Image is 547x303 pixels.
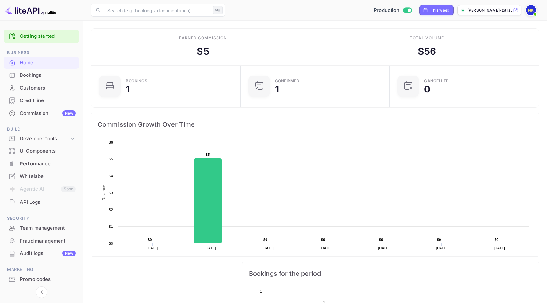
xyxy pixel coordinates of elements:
div: Promo codes [20,276,76,283]
div: Credit line [20,97,76,104]
a: Audit logsNew [4,247,79,259]
text: [DATE] [378,246,390,250]
div: Promo codes [4,273,79,286]
text: $0 [148,238,152,242]
a: Customers [4,82,79,94]
div: Getting started [4,30,79,43]
div: Credit line [4,94,79,107]
a: Promo codes [4,273,79,285]
a: Getting started [20,33,76,40]
a: Home [4,57,79,68]
text: $5 [109,157,113,161]
a: API Logs [4,196,79,208]
a: Fraud management [4,235,79,247]
span: Marketing [4,266,79,273]
a: Whitelabel [4,170,79,182]
input: Search (e.g. bookings, documentation) [104,4,210,17]
div: Team management [20,225,76,232]
text: $4 [109,174,113,178]
a: Performance [4,158,79,170]
text: [DATE] [262,246,274,250]
div: Developer tools [4,133,79,144]
div: Commission [20,110,76,117]
div: UI Components [20,148,76,155]
div: Bookings [4,69,79,82]
div: Whitelabel [20,173,76,180]
button: Collapse navigation [36,286,47,298]
div: Audit logs [20,250,76,257]
div: Home [4,57,79,69]
div: 1 [126,85,130,94]
div: Performance [20,160,76,168]
text: $0 [437,238,441,242]
text: [DATE] [205,246,216,250]
div: Audit logsNew [4,247,79,260]
div: New [62,110,76,116]
text: $5 [206,153,210,156]
text: Revenue [310,256,326,260]
div: New [62,251,76,256]
text: [DATE] [436,246,448,250]
text: [DATE] [147,246,158,250]
div: 0 [424,85,430,94]
div: Home [20,59,76,67]
div: CANCELLED [424,79,449,83]
a: CommissionNew [4,107,79,119]
span: Business [4,49,79,56]
text: $0 [263,238,267,242]
span: Commission Growth Over Time [98,119,533,130]
text: $0 [379,238,383,242]
div: API Logs [20,199,76,206]
span: Build [4,126,79,133]
div: Confirmed [275,79,300,83]
div: Total volume [410,35,444,41]
div: $ 56 [418,44,436,59]
text: [DATE] [320,246,332,250]
div: Bookings [20,72,76,79]
text: Revenue [102,185,106,200]
text: $6 [109,140,113,144]
a: Bookings [4,69,79,81]
a: Team management [4,222,79,234]
div: 1 [275,85,279,94]
div: Switch to Sandbox mode [371,7,414,14]
div: API Logs [4,196,79,209]
div: Developer tools [20,135,69,142]
text: $0 [321,238,325,242]
a: UI Components [4,145,79,157]
span: Security [4,215,79,222]
img: LiteAPI logo [5,5,56,15]
text: $0 [495,238,499,242]
div: Customers [20,84,76,92]
div: $ 5 [197,44,209,59]
div: Bookings [126,79,147,83]
p: [PERSON_NAME]-totrave... [467,7,512,13]
div: Earned commission [179,35,226,41]
text: $3 [109,191,113,195]
text: $1 [109,225,113,228]
a: Credit line [4,94,79,106]
span: Production [374,7,400,14]
text: 1 [260,290,262,293]
div: This week [431,7,449,13]
div: Team management [4,222,79,235]
div: Fraud management [20,237,76,245]
img: Nikolas Kampas [526,5,536,15]
div: CommissionNew [4,107,79,120]
div: ⌘K [213,6,223,14]
div: Whitelabel [4,170,79,183]
text: $2 [109,208,113,211]
text: [DATE] [494,246,505,250]
text: $0 [109,242,113,245]
span: Bookings for the period [249,268,533,279]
